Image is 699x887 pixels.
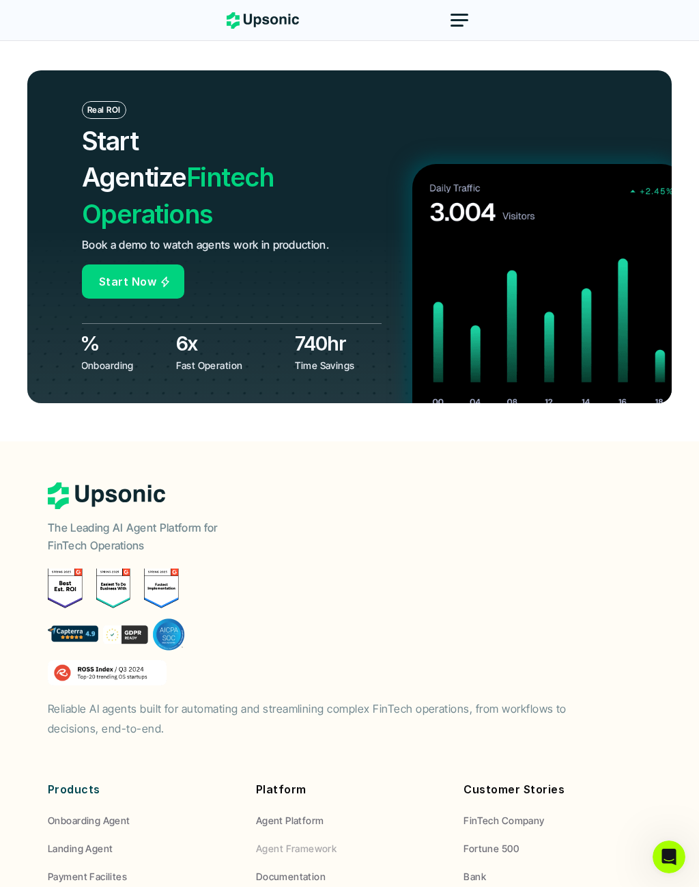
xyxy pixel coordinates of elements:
[295,358,403,372] p: Time Savings
[82,125,186,193] span: Start Agentize
[256,841,337,856] p: Agent Framework
[176,358,285,372] p: Fast Operation
[463,780,651,800] p: Customer Stories
[48,699,591,739] p: Reliable AI agents built for automating and streamlining complex FinTech operations, from workflo...
[48,813,130,828] p: Onboarding Agent
[48,869,127,884] p: Payment Facilites
[48,780,236,800] p: Products
[295,330,407,358] h3: 740hr
[57,358,166,372] p: Auto Onboarding
[82,236,329,254] p: Book a demo to watch agents work in production.
[463,869,486,884] p: Bank
[653,841,685,873] iframe: Intercom live chat
[256,869,326,884] p: Documentation
[99,272,156,292] p: Start Now
[256,780,444,800] p: Platform
[463,841,519,856] p: Fortune 500
[87,105,121,115] p: Real ROI
[176,330,288,358] h3: 6x
[48,841,236,856] a: Landing Agent
[48,813,236,828] a: Onboarding Agent
[48,519,218,554] p: The Leading AI Agent Platform for FinTech Operations
[82,123,322,232] h2: Fintech Operations
[57,330,169,358] h3: 80%
[256,813,324,828] p: Agent Platform
[48,841,113,856] p: Landing Agent
[256,869,444,884] a: Documentation
[463,813,544,828] p: FinTech Company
